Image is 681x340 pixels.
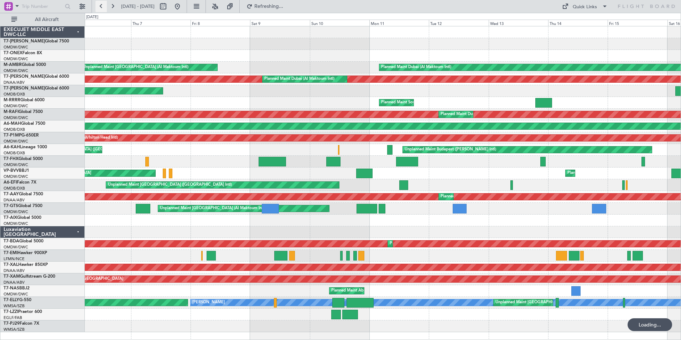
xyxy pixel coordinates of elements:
[4,263,18,267] span: T7-XAL
[4,327,25,332] a: WMSA/SZB
[4,321,39,326] a: T7-PJ29Falcon 7X
[608,20,667,26] div: Fri 15
[243,1,286,12] button: Refreshing...
[4,274,20,279] span: T7-XAM
[121,3,155,10] span: [DATE] - [DATE]
[192,297,225,308] div: [PERSON_NAME]
[4,192,43,196] a: T7-AAYGlobal 7500
[4,280,25,285] a: DNAA/ABV
[8,14,77,25] button: All Aircraft
[441,191,511,202] div: Planned Maint Dubai (Al Maktoum Intl)
[4,51,22,55] span: T7-ONEX
[4,133,21,138] span: T7-P1MP
[4,145,47,149] a: A6-KAHLineage 1000
[4,103,28,109] a: OMDW/DWC
[4,98,45,102] a: M-RRRRGlobal 6000
[4,321,20,326] span: T7-PJ29
[4,204,42,208] a: T7-GTSGlobal 7500
[4,180,17,185] span: A6-EFI
[4,251,17,255] span: T7-EMI
[4,86,45,91] span: T7-[PERSON_NAME]
[548,20,608,26] div: Thu 14
[4,122,45,126] a: A6-MAHGlobal 7500
[4,51,42,55] a: T7-ONEXFalcon 8X
[4,256,25,262] a: LFMN/NCE
[4,110,43,114] a: M-RAFIGlobal 7500
[628,318,672,331] div: Loading...
[191,20,250,26] div: Fri 8
[4,286,30,290] a: T7-NASBBJ2
[4,39,69,43] a: T7-[PERSON_NAME]Global 7500
[4,169,29,173] a: VP-BVVBBJ1
[4,157,19,161] span: T7-FHX
[4,263,48,267] a: T7-XALHawker 850XP
[429,20,488,26] div: Tue 12
[331,285,411,296] div: Planned Maint Abuja ([PERSON_NAME] Intl)
[83,62,188,73] div: Unplanned Maint [GEOGRAPHIC_DATA] (Al Maktoum Intl)
[4,315,22,320] a: EGLF/FAB
[4,274,55,279] a: T7-XAMGulfstream G-200
[4,197,25,203] a: DNAA/ABV
[4,186,25,191] a: OMDB/DXB
[4,56,28,62] a: OMDW/DWC
[4,98,20,102] span: M-RRRR
[4,74,69,79] a: T7-[PERSON_NAME]Global 6000
[4,209,28,215] a: OMDW/DWC
[4,239,43,243] a: T7-BDAGlobal 5000
[4,174,28,179] a: OMDW/DWC
[131,20,191,26] div: Thu 7
[71,20,131,26] div: Wed 6
[381,97,425,108] div: Planned Maint Southend
[4,298,19,302] span: T7-ELLY
[4,63,22,67] span: M-AMBR
[4,110,19,114] span: M-RAFI
[4,139,28,144] a: OMDW/DWC
[4,292,28,297] a: OMDW/DWC
[4,86,69,91] a: T7-[PERSON_NAME]Global 6000
[4,92,25,97] a: OMDB/DXB
[4,115,28,120] a: OMDW/DWC
[4,63,46,67] a: M-AMBRGlobal 5000
[4,221,28,226] a: OMDW/DWC
[4,68,28,73] a: OMDW/DWC
[4,239,19,243] span: T7-BDA
[4,39,45,43] span: T7-[PERSON_NAME]
[19,17,75,22] span: All Aircraft
[4,251,47,255] a: T7-EMIHawker 900XP
[4,45,28,50] a: OMDW/DWC
[22,1,63,12] input: Trip Number
[4,216,17,220] span: T7-AIX
[4,268,25,273] a: DNAA/ABV
[4,162,28,168] a: OMDW/DWC
[4,216,41,220] a: T7-AIXGlobal 5000
[369,20,429,26] div: Mon 11
[573,4,597,11] div: Quick Links
[4,169,19,173] span: VP-BVV
[4,80,25,85] a: DNAA/ABV
[250,20,310,26] div: Sat 9
[4,145,20,149] span: A6-KAH
[4,244,28,250] a: OMDW/DWC
[567,168,638,179] div: Planned Maint Dubai (Al Maktoum Intl)
[381,62,451,73] div: Planned Maint Dubai (Al Maktoum Intl)
[495,297,666,308] div: Unplanned Maint [GEOGRAPHIC_DATA] (Sultan [PERSON_NAME] [PERSON_NAME] - Subang)
[4,180,36,185] a: A6-EFIFalcon 7X
[160,203,265,214] div: Unplanned Maint [GEOGRAPHIC_DATA] (Al Maktoum Intl)
[4,74,45,79] span: T7-[PERSON_NAME]
[4,310,42,314] a: T7-LZZIPraetor 600
[4,192,19,196] span: T7-AAY
[405,144,496,155] div: Unplanned Maint Budapest ([PERSON_NAME] Intl)
[441,109,511,120] div: Planned Maint Dubai (Al Maktoum Intl)
[4,310,18,314] span: T7-LZZI
[4,286,19,290] span: T7-NAS
[4,204,18,208] span: T7-GTS
[310,20,369,26] div: Sun 10
[558,1,611,12] button: Quick Links
[264,74,334,84] div: Planned Maint Dubai (Al Maktoum Intl)
[86,14,98,20] div: [DATE]
[254,4,284,9] span: Refreshing...
[4,298,31,302] a: T7-ELLYG-550
[4,150,25,156] a: OMDB/DXB
[390,238,460,249] div: Planned Maint Dubai (Al Maktoum Intl)
[4,127,25,132] a: OMDB/DXB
